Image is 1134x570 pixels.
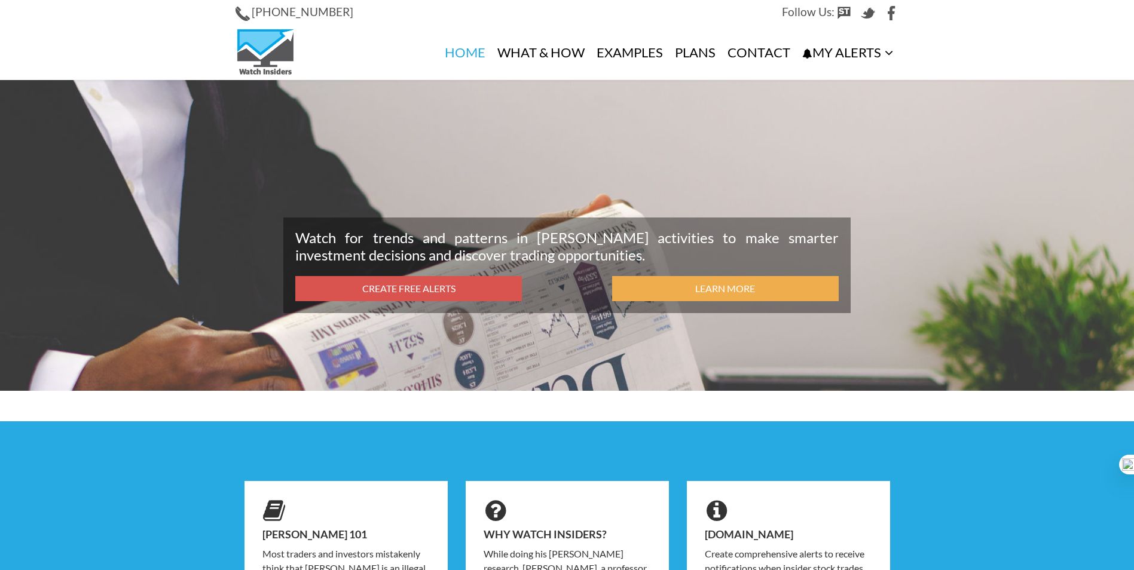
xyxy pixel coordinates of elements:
span: [PHONE_NUMBER] [252,5,353,19]
a: Create Free Alerts [295,276,522,302]
h4: [PERSON_NAME] 101 [262,529,430,541]
p: Watch for trends and patterns in [PERSON_NAME] activities to make smarter investment decisions an... [295,229,839,264]
a: Learn More [612,276,839,302]
a: Home [439,26,491,79]
a: Plans [669,26,722,79]
img: Twitter [861,6,875,20]
img: Facebook [885,6,899,20]
img: Phone [236,7,250,21]
h4: Why Watch Insiders? [484,529,651,541]
h4: [DOMAIN_NAME] [705,529,872,541]
img: StockTwits [837,6,851,20]
span: Follow Us: [782,5,835,19]
a: My Alerts [796,26,899,80]
a: What & How [491,26,591,79]
a: Contact [722,26,796,79]
a: Examples [591,26,669,79]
